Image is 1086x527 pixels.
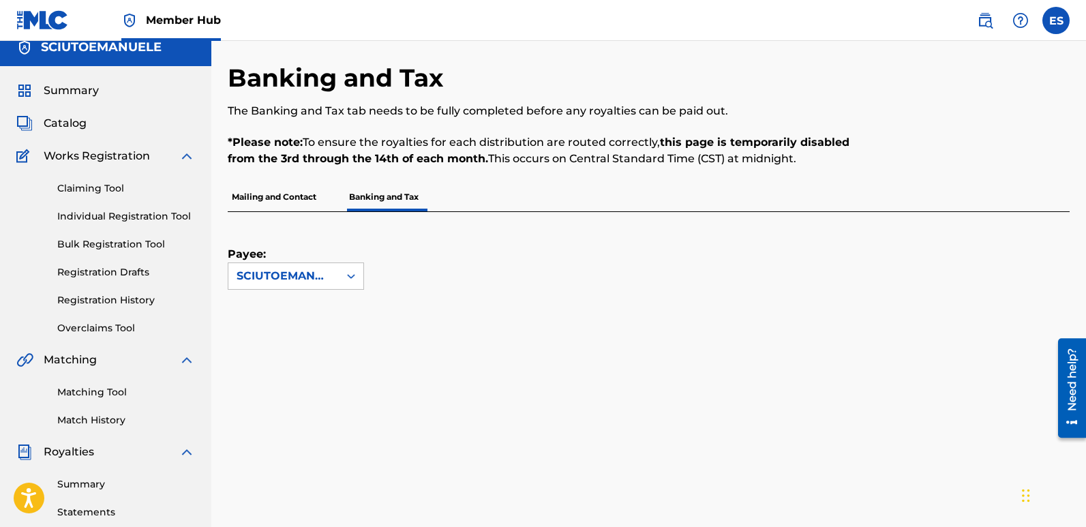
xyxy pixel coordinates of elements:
[57,265,195,280] a: Registration Drafts
[57,505,195,520] a: Statements
[179,148,195,164] img: expand
[57,477,195,492] a: Summary
[16,115,87,132] a: CatalogCatalog
[1022,475,1030,516] div: Ziehen
[179,352,195,368] img: expand
[16,352,33,368] img: Matching
[228,246,296,262] label: Payee:
[16,148,34,164] img: Works Registration
[228,63,450,93] h2: Banking and Tax
[179,444,195,460] img: expand
[44,444,94,460] span: Royalties
[345,183,423,211] p: Banking and Tax
[1018,462,1086,527] div: Chat-Widget
[1048,333,1086,443] iframe: Resource Center
[977,12,993,29] img: search
[16,444,33,460] img: Royalties
[57,413,195,427] a: Match History
[1007,7,1034,34] div: Help
[57,209,195,224] a: Individual Registration Tool
[44,115,87,132] span: Catalog
[228,103,876,119] p: The Banking and Tax tab needs to be fully completed before any royalties can be paid out.
[57,385,195,400] a: Matching Tool
[57,321,195,335] a: Overclaims Tool
[1012,12,1029,29] img: help
[57,237,195,252] a: Bulk Registration Tool
[16,82,33,99] img: Summary
[1018,462,1086,527] iframe: Chat Widget
[146,12,221,28] span: Member Hub
[44,148,150,164] span: Works Registration
[121,12,138,29] img: Top Rightsholder
[57,181,195,196] a: Claiming Tool
[16,40,33,56] img: Accounts
[44,352,97,368] span: Matching
[41,40,162,55] h5: SCIUTOEMANUELE
[16,82,99,99] a: SummarySummary
[44,82,99,99] span: Summary
[228,183,320,211] p: Mailing and Contact
[16,115,33,132] img: Catalog
[228,136,303,149] strong: *Please note:
[237,268,331,284] div: SCIUTOEMANUELE
[16,10,69,30] img: MLC Logo
[57,293,195,307] a: Registration History
[971,7,999,34] a: Public Search
[228,134,876,167] p: To ensure the royalties for each distribution are routed correctly, This occurs on Central Standa...
[1042,7,1070,34] div: User Menu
